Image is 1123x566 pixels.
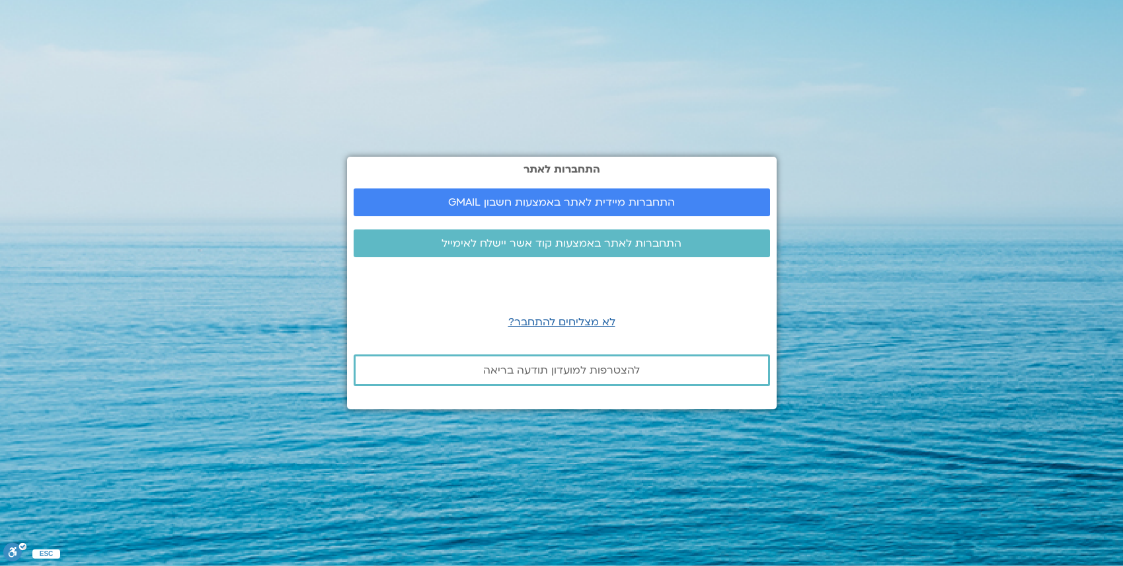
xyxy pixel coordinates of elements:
span: התחברות לאתר באמצעות קוד אשר יישלח לאימייל [442,237,681,249]
h2: התחברות לאתר [354,163,770,175]
a: להצטרפות למועדון תודעה בריאה [354,354,770,386]
a: התחברות מיידית לאתר באמצעות חשבון GMAIL [354,188,770,216]
span: להצטרפות למועדון תודעה בריאה [483,364,640,376]
a: התחברות לאתר באמצעות קוד אשר יישלח לאימייל [354,229,770,257]
a: לא מצליחים להתחבר? [508,315,615,329]
span: התחברות מיידית לאתר באמצעות חשבון GMAIL [448,196,675,208]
